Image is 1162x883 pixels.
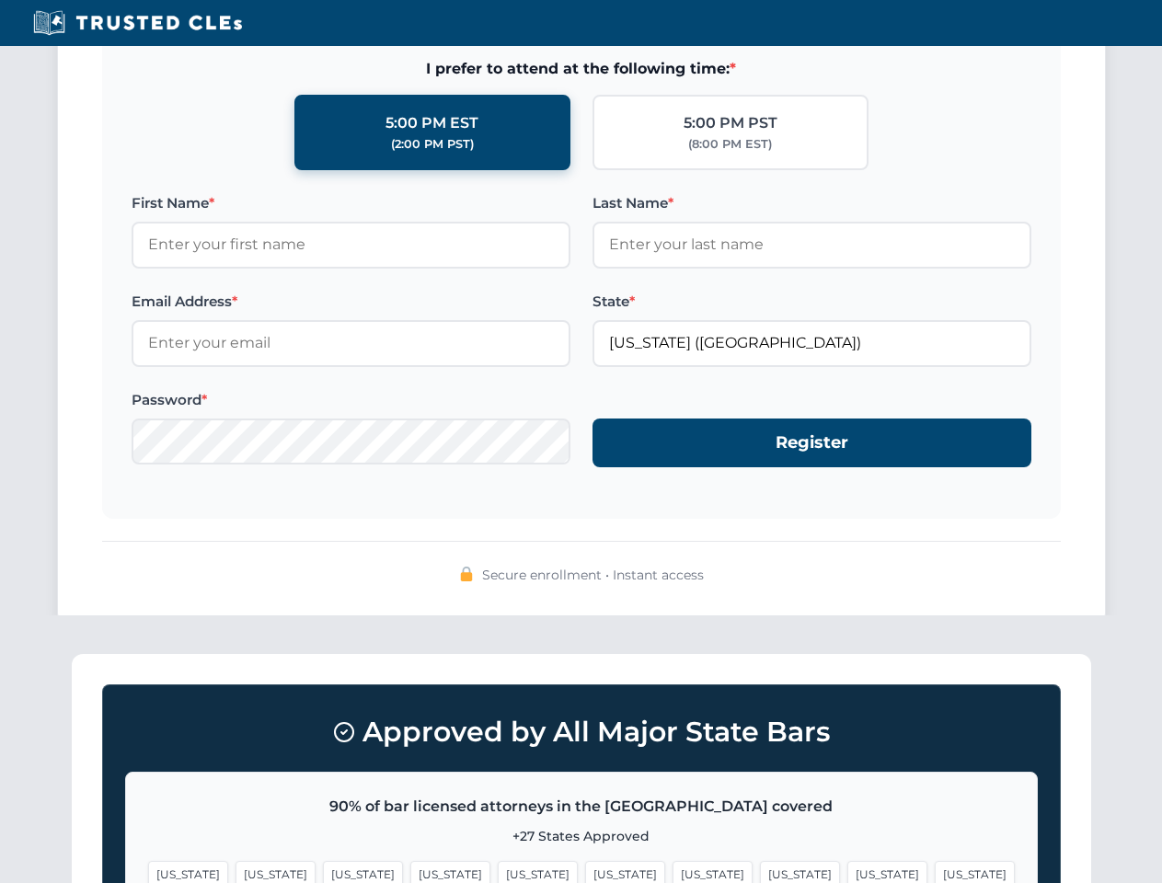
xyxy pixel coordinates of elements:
[132,389,570,411] label: Password
[148,826,1015,846] p: +27 States Approved
[593,320,1031,366] input: Florida (FL)
[593,222,1031,268] input: Enter your last name
[132,222,570,268] input: Enter your first name
[593,192,1031,214] label: Last Name
[132,192,570,214] label: First Name
[125,707,1038,757] h3: Approved by All Major State Bars
[132,291,570,313] label: Email Address
[132,57,1031,81] span: I prefer to attend at the following time:
[593,291,1031,313] label: State
[391,135,474,154] div: (2:00 PM PST)
[132,320,570,366] input: Enter your email
[28,9,247,37] img: Trusted CLEs
[482,565,704,585] span: Secure enrollment • Instant access
[688,135,772,154] div: (8:00 PM EST)
[593,419,1031,467] button: Register
[459,567,474,581] img: 🔒
[385,111,478,135] div: 5:00 PM EST
[148,795,1015,819] p: 90% of bar licensed attorneys in the [GEOGRAPHIC_DATA] covered
[684,111,777,135] div: 5:00 PM PST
